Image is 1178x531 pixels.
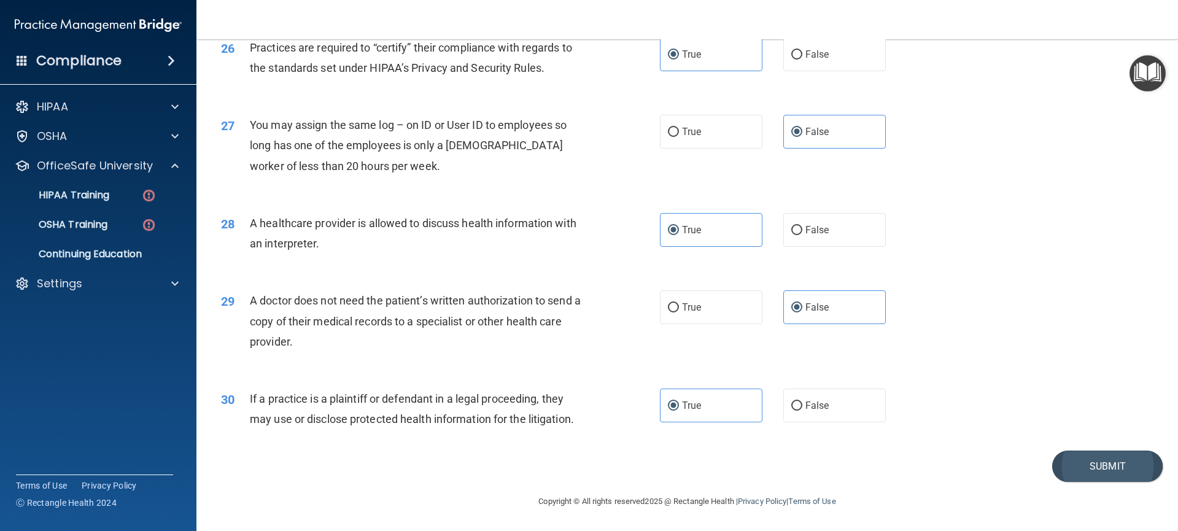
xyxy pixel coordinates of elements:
span: 30 [221,392,234,407]
span: False [805,224,829,236]
span: True [682,224,701,236]
p: OSHA Training [8,219,107,231]
span: A healthcare provider is allowed to discuss health information with an interpreter. [250,217,576,250]
span: You may assign the same log – on ID or User ID to employees so long has one of the employees is o... [250,118,567,172]
span: Practices are required to “certify” their compliance with regards to the standards set under HIPA... [250,41,572,74]
input: True [668,226,679,235]
a: Terms of Use [788,497,835,506]
p: HIPAA Training [8,189,109,201]
span: 26 [221,41,234,56]
span: A doctor does not need the patient’s written authorization to send a copy of their medical record... [250,294,581,347]
p: HIPAA [37,99,68,114]
a: OSHA [15,129,179,144]
img: danger-circle.6113f641.png [141,217,157,233]
a: Privacy Policy [738,497,786,506]
input: False [791,226,802,235]
h4: Compliance [36,52,122,69]
p: Settings [37,276,82,291]
img: danger-circle.6113f641.png [141,188,157,203]
span: 27 [221,118,234,133]
input: True [668,50,679,60]
img: PMB logo [15,13,182,37]
span: 29 [221,294,234,309]
a: OfficeSafe University [15,158,179,173]
button: Submit [1052,451,1163,482]
input: True [668,303,679,312]
p: Continuing Education [8,248,176,260]
span: True [682,48,701,60]
a: Settings [15,276,179,291]
span: False [805,301,829,313]
input: False [791,50,802,60]
span: False [805,48,829,60]
span: False [805,400,829,411]
span: Ⓒ Rectangle Health 2024 [16,497,117,509]
p: OSHA [37,129,68,144]
span: True [682,301,701,313]
input: True [668,401,679,411]
input: False [791,128,802,137]
span: If a practice is a plaintiff or defendant in a legal proceeding, they may use or disclose protect... [250,392,574,425]
span: False [805,126,829,138]
input: True [668,128,679,137]
p: OfficeSafe University [37,158,153,173]
button: Open Resource Center [1130,55,1166,91]
span: 28 [221,217,234,231]
div: Copyright © All rights reserved 2025 @ Rectangle Health | | [463,482,912,521]
a: HIPAA [15,99,179,114]
a: Terms of Use [16,479,67,492]
input: False [791,401,802,411]
span: True [682,126,701,138]
input: False [791,303,802,312]
a: Privacy Policy [82,479,137,492]
span: True [682,400,701,411]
